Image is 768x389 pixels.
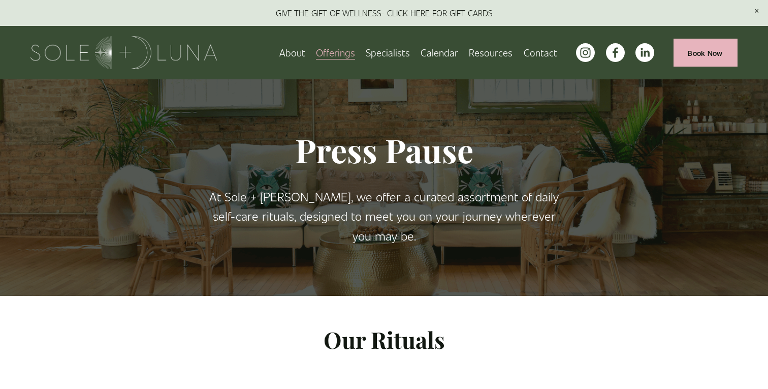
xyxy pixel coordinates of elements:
[316,44,355,62] a: folder dropdown
[421,44,458,62] a: Calendar
[316,45,355,61] span: Offerings
[30,36,217,69] img: Sole + Luna
[30,321,737,358] p: Our Rituals
[207,130,561,170] h1: Press Pause
[674,39,738,67] a: Book Now
[279,44,305,62] a: About
[576,43,595,62] a: instagram-unauth
[366,44,410,62] a: Specialists
[635,43,654,62] a: LinkedIn
[207,187,561,245] p: At Sole + [PERSON_NAME], we offer a curated assortment of daily self-care rituals, designed to me...
[606,43,625,62] a: facebook-unauth
[469,45,513,61] span: Resources
[469,44,513,62] a: folder dropdown
[524,44,557,62] a: Contact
